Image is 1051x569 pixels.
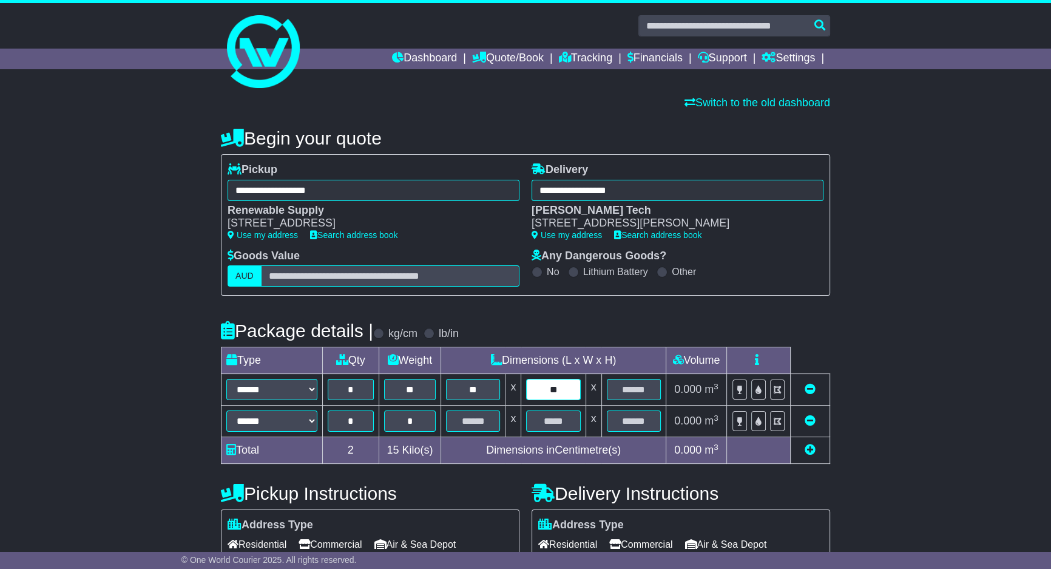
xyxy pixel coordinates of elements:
[221,347,323,374] td: Type
[379,437,441,464] td: Kilo(s)
[532,483,830,503] h4: Delivery Instructions
[609,535,672,554] span: Commercial
[221,483,519,503] h4: Pickup Instructions
[221,128,830,148] h4: Begin your quote
[221,437,323,464] td: Total
[805,383,816,395] a: Remove this item
[228,163,277,177] label: Pickup
[672,266,696,278] label: Other
[805,444,816,456] a: Add new item
[388,327,417,341] label: kg/cm
[323,437,379,464] td: 2
[374,535,456,554] span: Air & Sea Depot
[228,535,286,554] span: Residential
[505,406,521,437] td: x
[439,327,459,341] label: lb/in
[532,163,588,177] label: Delivery
[698,49,747,69] a: Support
[441,437,666,464] td: Dimensions in Centimetre(s)
[532,204,811,217] div: [PERSON_NAME] Tech
[181,555,357,565] span: © One World Courier 2025. All rights reserved.
[684,97,830,109] a: Switch to the old dashboard
[586,406,601,437] td: x
[472,49,544,69] a: Quote/Book
[532,230,602,240] a: Use my address
[228,519,313,532] label: Address Type
[674,383,701,395] span: 0.000
[228,250,300,263] label: Goods Value
[228,217,507,230] div: [STREET_ADDRESS]
[392,49,457,69] a: Dashboard
[228,265,262,287] label: AUD
[379,347,441,374] td: Weight
[714,382,718,391] sup: 3
[559,49,612,69] a: Tracking
[221,321,373,341] h4: Package details |
[685,535,767,554] span: Air & Sea Depot
[714,414,718,423] sup: 3
[705,383,718,395] span: m
[323,347,379,374] td: Qty
[586,374,601,406] td: x
[627,49,683,69] a: Financials
[228,204,507,217] div: Renewable Supply
[310,230,397,240] a: Search address book
[532,250,666,263] label: Any Dangerous Goods?
[505,374,521,406] td: x
[299,535,362,554] span: Commercial
[532,217,811,230] div: [STREET_ADDRESS][PERSON_NAME]
[705,415,718,427] span: m
[228,230,298,240] a: Use my address
[705,444,718,456] span: m
[538,519,624,532] label: Address Type
[805,415,816,427] a: Remove this item
[674,444,701,456] span: 0.000
[674,415,701,427] span: 0.000
[666,347,726,374] td: Volume
[538,535,597,554] span: Residential
[387,444,399,456] span: 15
[583,266,648,278] label: Lithium Battery
[547,266,559,278] label: No
[762,49,815,69] a: Settings
[714,443,718,452] sup: 3
[614,230,701,240] a: Search address book
[441,347,666,374] td: Dimensions (L x W x H)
